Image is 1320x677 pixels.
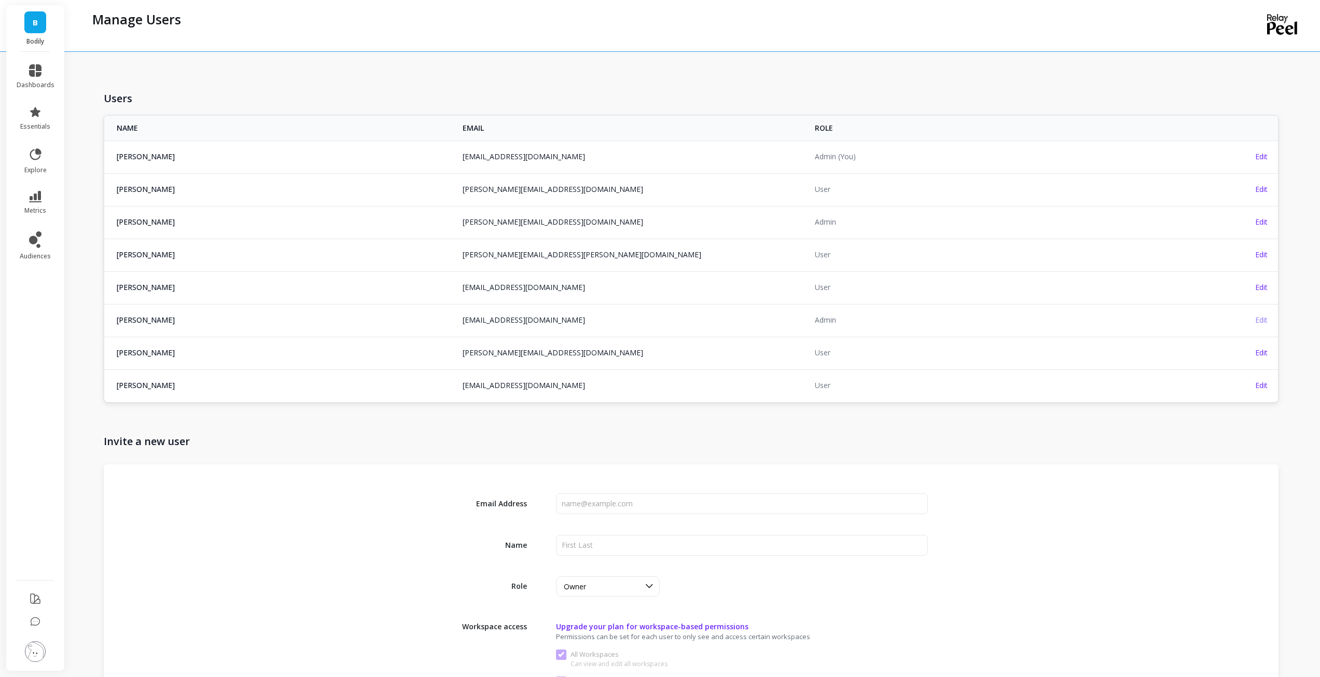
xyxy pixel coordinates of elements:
[24,166,47,174] span: explore
[463,380,585,390] a: [EMAIL_ADDRESS][DOMAIN_NAME]
[117,217,450,227] span: [PERSON_NAME]
[556,535,928,556] input: First Last
[809,173,1161,205] td: User
[809,369,1161,401] td: User
[454,581,527,591] span: Role
[454,540,527,550] span: Name
[104,91,1279,106] h1: Users
[809,239,1161,270] td: User
[33,17,38,29] span: B
[92,10,181,28] p: Manage Users
[117,315,450,325] span: [PERSON_NAME]
[1255,217,1268,227] span: Edit
[117,348,450,358] span: [PERSON_NAME]
[556,493,928,514] input: name@example.com
[456,116,809,141] th: EMAIL
[24,206,46,215] span: metrics
[104,434,1279,449] h1: Invite a new user
[17,81,54,89] span: dashboards
[556,632,1003,641] span: Permissions can be set for each user to only see and access certain workspaces
[809,116,1161,141] th: ROLE
[556,621,928,632] span: Upgrade your plan for workspace-based permissions
[463,250,701,259] a: [PERSON_NAME][EMAIL_ADDRESS][PERSON_NAME][DOMAIN_NAME]
[104,116,456,141] th: NAME
[117,250,450,260] span: [PERSON_NAME]
[20,252,51,260] span: audiences
[454,617,527,632] span: Workspace access
[809,206,1161,238] td: Admin
[463,348,643,357] a: [PERSON_NAME][EMAIL_ADDRESS][DOMAIN_NAME]
[809,304,1161,336] td: Admin
[1255,151,1268,161] span: Edit
[1255,282,1268,292] span: Edit
[25,641,46,662] img: profile picture
[809,141,1161,172] td: Admin (You)
[1255,348,1268,357] span: Edit
[1255,250,1268,259] span: Edit
[117,282,450,293] span: [PERSON_NAME]
[117,184,450,195] span: [PERSON_NAME]
[1255,184,1268,194] span: Edit
[556,650,668,660] span: All Workspaces
[1255,315,1268,325] span: Edit
[463,282,585,292] a: [EMAIL_ADDRESS][DOMAIN_NAME]
[463,315,585,325] a: [EMAIL_ADDRESS][DOMAIN_NAME]
[564,582,586,591] span: Owner
[809,337,1161,368] td: User
[809,271,1161,303] td: User
[463,184,643,194] a: [PERSON_NAME][EMAIL_ADDRESS][DOMAIN_NAME]
[20,122,50,131] span: essentials
[117,380,450,391] span: [PERSON_NAME]
[454,499,527,509] span: Email Address
[1255,380,1268,390] span: Edit
[463,217,643,227] a: [PERSON_NAME][EMAIL_ADDRESS][DOMAIN_NAME]
[463,151,585,161] a: [EMAIL_ADDRESS][DOMAIN_NAME]
[117,151,450,162] span: [PERSON_NAME]
[17,37,54,46] p: Bodily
